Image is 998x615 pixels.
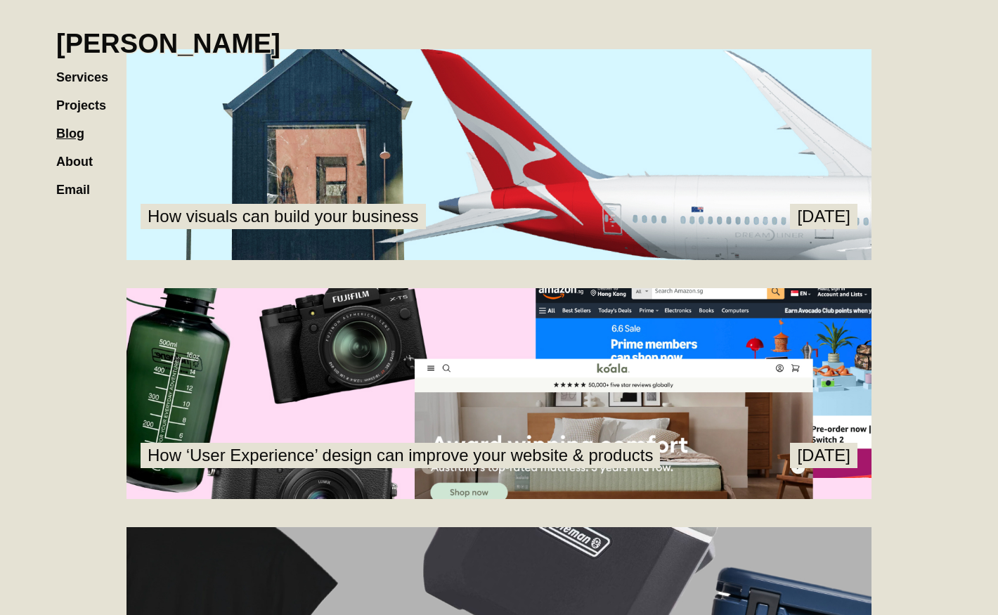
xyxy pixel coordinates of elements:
[56,112,98,141] a: Blog
[56,84,120,112] a: Projects
[56,14,280,59] a: home
[56,141,107,169] a: About
[56,56,122,84] a: Services
[56,28,280,59] h1: [PERSON_NAME]
[56,169,104,197] a: Email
